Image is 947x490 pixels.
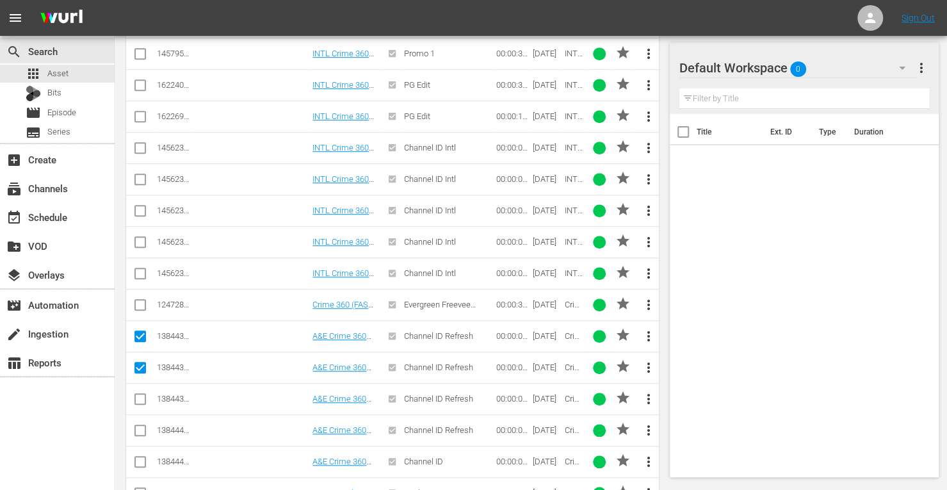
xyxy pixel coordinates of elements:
div: 138443997 [157,331,190,341]
span: PROMO [615,359,630,374]
a: INTL Crime 360 Promo 30 [312,49,374,68]
span: Channels [6,181,22,197]
div: 162269429 [157,111,190,121]
div: [DATE] [533,457,561,466]
a: INTL Crime 360 Channel ID 3 [312,206,374,225]
span: Channel ID Intl [404,268,456,278]
div: 00:00:03.003 [496,206,528,215]
span: Asset [26,66,41,81]
div: 00:00:30.101 [496,49,528,58]
span: Promo 1 [404,49,435,58]
span: Channel ID Refresh [404,331,473,341]
button: more_vert [633,195,664,226]
div: 00:00:02.002 [496,174,528,184]
button: more_vert [633,258,664,289]
a: Crime 360 (FAST Channel) Evergreen Freevee Spotlight [312,300,375,338]
span: more_vert [641,391,656,407]
span: more_vert [914,60,929,76]
div: 145623700 [157,206,190,215]
span: Crime 360 by A&E Channel ID Refresh 2 [565,363,583,468]
div: 00:00:05.005 [496,457,528,466]
span: INTL Crime 360 Promo 15 [565,111,583,179]
span: Series [47,126,70,138]
th: Ext. ID [763,114,811,150]
div: 138444001 [157,457,190,466]
div: 145795180 [157,49,190,58]
div: 00:00:02.002 [496,363,528,372]
th: Duration [846,114,923,150]
span: more_vert [641,454,656,470]
a: INTL Crime 360 Channel ID 1 [312,143,374,162]
span: Bits [47,86,61,99]
span: more_vert [641,203,656,218]
span: PG Edit [404,111,430,121]
a: A&E Crime 360 Channel ID Refresh 4 [312,425,371,454]
button: more_vert [633,446,664,477]
a: A&E Crime 360 Channel ID Refresh 5 [312,457,371,486]
div: 00:00:03.003 [496,394,528,404]
span: INTL Crime 360 Promo 30 [565,80,583,147]
th: Title [697,114,763,150]
span: more_vert [641,423,656,438]
span: Channel ID Refresh [404,363,473,372]
span: Create [6,152,22,168]
div: 00:00:01.066 [496,331,528,341]
div: 162240499 [157,80,190,90]
span: more_vert [641,329,656,344]
a: INTL Crime 360 Channel ID 5 [312,268,374,288]
span: INTL Crime 360 Channel ID 3 [565,206,583,273]
span: Channel ID Intl [404,206,456,215]
span: Reports [6,355,22,371]
span: more_vert [641,297,656,313]
button: more_vert [633,38,664,69]
button: more_vert [914,53,929,83]
span: more_vert [641,140,656,156]
span: INTL Crime 360 Promo 30 [565,49,583,116]
span: more_vert [641,172,656,187]
span: PROMO [615,265,630,280]
span: PROMO [615,233,630,249]
div: [DATE] [533,206,561,215]
span: Channel ID Intl [404,174,456,184]
span: more_vert [641,234,656,250]
span: PROMO [615,45,630,60]
th: Type [811,114,846,150]
span: Crime 360 by A&E Channel ID Refresh 1 [565,331,583,437]
button: more_vert [633,227,664,257]
span: PROMO [615,76,630,92]
button: more_vert [633,290,664,320]
a: A&E Crime 360 Channel ID Refresh 3 [312,394,371,423]
div: Default Workspace [679,50,918,86]
span: Evergreen Freevee Spotlight [404,300,476,319]
div: 00:00:30.101 [496,300,528,309]
span: Channel ID Refresh [404,425,473,435]
span: more_vert [641,46,656,61]
a: A&E Crime 360 Channel ID Refresh 2 [312,363,371,391]
span: Episode [26,105,41,120]
span: menu [8,10,23,26]
span: Asset [47,67,69,80]
div: [DATE] [533,111,561,121]
span: PROMO [615,327,630,343]
div: [DATE] [533,80,561,90]
span: VOD [6,239,22,254]
div: 138443998 [157,363,190,372]
div: [DATE] [533,49,561,58]
div: 00:00:05.005 [496,268,528,278]
span: PROMO [615,296,630,311]
div: [DATE] [533,268,561,278]
a: INTL Crime 360 Promo 15 PG [312,111,374,131]
button: more_vert [633,415,664,446]
a: A&E Crime 360 Channel ID Refresh 1 [312,331,371,360]
span: PROMO [615,108,630,123]
span: more_vert [641,266,656,281]
div: 00:00:30.101 [496,80,528,90]
span: more_vert [641,360,656,375]
span: more_vert [641,78,656,93]
span: PROMO [615,170,630,186]
div: 00:00:04.074 [496,425,528,435]
span: PROMO [615,453,630,468]
a: INTL Crime 360 Channel ID 4 [312,237,374,256]
button: more_vert [633,101,664,132]
span: Series [26,125,41,140]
